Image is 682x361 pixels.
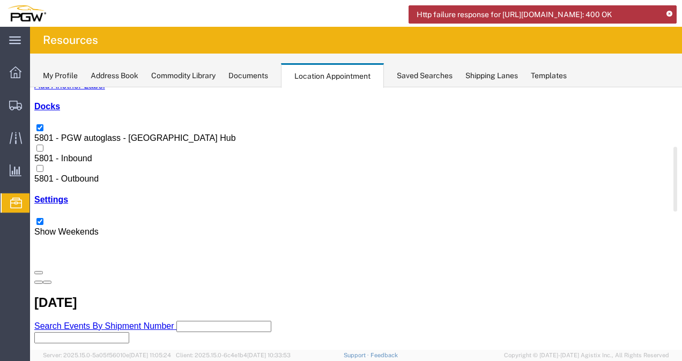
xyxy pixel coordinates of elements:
[43,27,98,54] h4: Resources
[344,352,370,358] a: Support
[8,5,46,21] img: logo
[465,70,518,81] div: Shipping Lanes
[43,70,78,81] div: My Profile
[151,70,216,81] div: Commodity Library
[281,63,384,88] div: Location Appointment
[370,352,398,358] a: Feedback
[247,352,291,358] span: [DATE] 10:33:53
[129,352,171,358] span: [DATE] 11:05:24
[91,70,138,81] div: Address Book
[531,70,567,81] div: Templates
[397,70,453,81] div: Saved Searches
[504,351,669,360] span: Copyright © [DATE]-[DATE] Agistix Inc., All Rights Reserved
[30,87,682,350] iframe: FS Legacy Container
[417,9,612,20] span: Http failure response for [URL][DOMAIN_NAME]: 400 OK
[176,352,291,358] span: Client: 2025.15.0-6c4e1b4
[228,70,268,81] div: Documents
[43,352,171,358] span: Server: 2025.15.0-5a05f56010e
